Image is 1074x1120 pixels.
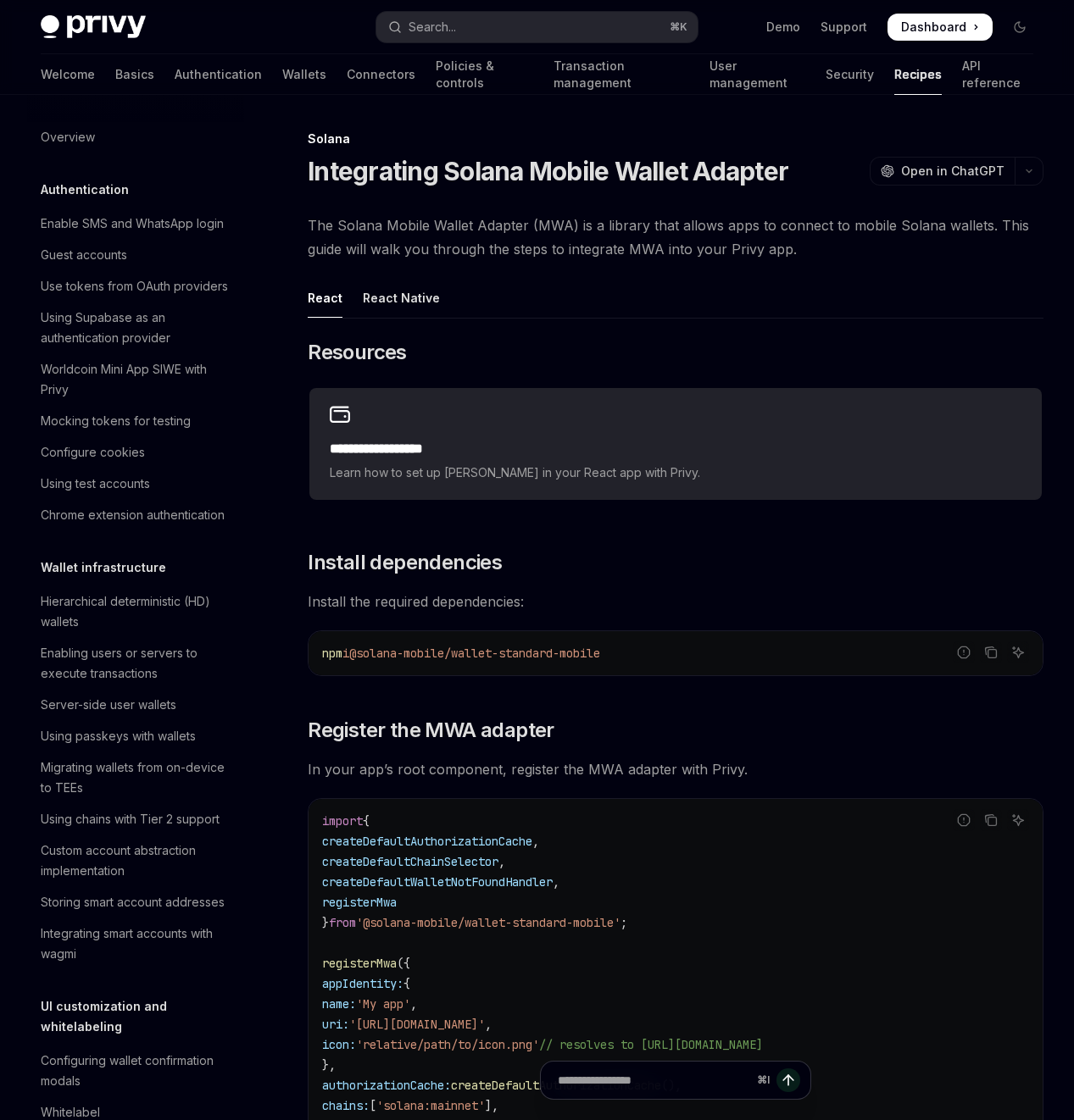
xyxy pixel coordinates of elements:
[670,20,687,34] span: ⌘ K
[356,1037,539,1052] span: 'relative/path/to/icon.png'
[620,915,627,930] span: ;
[27,638,244,689] a: Enabling users or servers to execute transactions
[409,17,456,37] div: Search...
[27,500,244,530] a: Chrome extension authentication
[894,54,942,95] a: Recipes
[766,19,800,36] a: Demo
[901,19,966,36] span: Dashboard
[329,915,356,930] span: from
[322,813,363,829] span: import
[308,130,1043,147] div: Solana
[953,641,975,663] button: Report incorrect code
[308,757,1043,781] span: In your app’s root component, register the MWA adapter with Privy.
[322,996,356,1012] span: name:
[27,469,244,499] a: Using test accounts
[41,127,95,147] div: Overview
[363,278,440,318] div: React Native
[41,411,191,431] div: Mocking tokens for testing
[27,804,244,834] a: Using chains with Tier 2 support
[41,505,225,525] div: Chrome extension authentication
[27,302,244,353] a: Using Supabase as an authentication provider
[410,996,417,1012] span: ,
[27,208,244,239] a: Enable SMS and WhatsApp login
[41,557,166,578] h5: Wallet infrastructure
[41,245,127,265] div: Guest accounts
[710,54,805,95] a: User management
[308,717,554,744] span: Register the MWA adapter
[41,840,234,881] div: Custom account abstraction implementation
[888,14,993,41] a: Dashboard
[356,996,410,1012] span: 'My app'
[322,1017,349,1032] span: uri:
[27,690,244,720] a: Server-side user wallets
[308,156,788,186] h1: Integrating Solana Mobile Wallet Adapter
[322,895,397,910] span: registerMwa
[356,915,620,930] span: '@solana-mobile/wallet-standard-mobile'
[821,19,867,36] a: Support
[41,442,145,463] div: Configure cookies
[1007,809,1029,831] button: Ask AI
[554,54,688,95] a: Transaction management
[41,1051,234,1091] div: Configuring wallet confirmation modals
[1007,641,1029,663] button: Ask AI
[347,54,415,95] a: Connectors
[322,874,553,890] span: createDefaultWalletNotFoundHandler
[41,54,95,95] a: Welcome
[41,591,234,632] div: Hierarchical deterministic (HD) wallets
[553,874,559,890] span: ,
[376,12,698,42] button: Open search
[27,752,244,803] a: Migrating wallets from on-device to TEEs
[330,463,1021,483] span: Learn how to set up [PERSON_NAME] in your React app with Privy.
[41,15,146,39] img: dark logo
[308,278,342,318] div: React
[980,641,1002,663] button: Copy the contents from the code block
[322,854,498,869] span: createDefaultChainSelector
[27,887,244,918] a: Storing smart account addresses
[27,240,244,270] a: Guest accounts
[175,54,262,95] a: Authentication
[403,976,410,991] span: {
[397,956,410,971] span: ({
[27,437,244,468] a: Configure cookies
[309,388,1042,500] a: **** **** **** ***Learn how to set up [PERSON_NAME] in your React app with Privy.
[27,1045,244,1096] a: Configuring wallet confirmation modals
[980,809,1002,831] button: Copy the contents from the code block
[41,180,129,200] h5: Authentication
[308,549,502,576] span: Install dependencies
[322,646,342,661] span: npm
[308,339,407,366] span: Resources
[962,54,1033,95] a: API reference
[27,271,244,302] a: Use tokens from OAuth providers
[776,1068,800,1092] button: Send message
[342,646,349,661] span: i
[532,834,539,849] span: ,
[436,54,533,95] a: Policies & controls
[41,213,224,234] div: Enable SMS and WhatsApp login
[308,590,1043,613] span: Install the required dependencies:
[27,721,244,751] a: Using passkeys with wallets
[41,474,150,494] div: Using test accounts
[115,54,154,95] a: Basics
[826,54,874,95] a: Security
[41,643,234,684] div: Enabling users or servers to execute transactions
[41,359,234,400] div: Worldcoin Mini App SIWE with Privy
[27,406,244,436] a: Mocking tokens for testing
[322,834,532,849] span: createDefaultAuthorizationCache
[953,809,975,831] button: Report incorrect code
[498,854,505,869] span: ,
[41,757,234,798] div: Migrating wallets from on-device to TEEs
[27,586,244,637] a: Hierarchical deterministic (HD) wallets
[41,809,220,829] div: Using chains with Tier 2 support
[41,695,176,715] div: Server-side user wallets
[41,996,244,1037] h5: UI customization and whitelabeling
[41,923,234,964] div: Integrating smart accounts with wagmi
[322,976,403,991] span: appIdentity:
[558,1062,750,1099] input: Ask a question...
[322,956,397,971] span: registerMwa
[485,1017,492,1032] span: ,
[41,726,196,746] div: Using passkeys with wallets
[901,163,1004,180] span: Open in ChatGPT
[1006,14,1033,41] button: Toggle dark mode
[41,892,225,912] div: Storing smart account addresses
[41,276,228,297] div: Use tokens from OAuth providers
